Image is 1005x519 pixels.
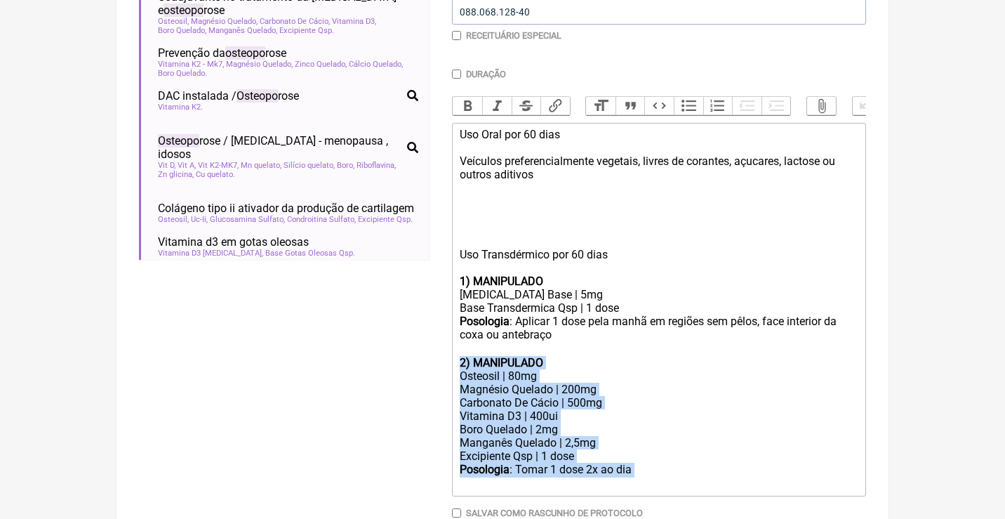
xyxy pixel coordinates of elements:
[703,97,733,115] button: Numbers
[674,97,703,115] button: Bullets
[460,128,858,275] div: Uso Oral por 60 dias Veículos preferencialmente vegetais, livres de corantes, açucares, lactose o...
[164,4,204,17] span: osteopo
[210,215,285,224] span: Glucosamina Sulfato
[460,463,510,476] strong: Posologia
[466,508,643,518] label: Salvar como rascunho de Protocolo
[158,46,286,60] span: Prevenção da rose
[460,436,858,449] div: Manganês Quelado | 2,5mg
[295,60,347,69] span: Zinco Quelado
[158,249,263,258] span: Vitamina D3 [MEDICAL_DATA]
[586,97,615,115] button: Heading
[260,17,330,26] span: Carbonato De Cácio
[460,315,858,356] div: : Aplicar 1 dose pela manhã em regiões sem pêlos, face interior da coxa ou antebraço ㅤ
[158,26,206,35] span: Boro Quelado
[208,26,277,35] span: Manganês Quelado
[337,161,354,170] span: Boro
[158,235,309,249] span: Vitamina d3 em gotas oleosas
[460,288,858,301] div: [MEDICAL_DATA] Base | 5mg
[853,97,882,115] button: Undo
[158,134,199,147] span: Osteopo
[158,170,194,179] span: Zn glicina
[158,215,189,224] span: Osteosil
[158,69,207,78] span: Boro Quelado
[158,89,299,103] span: DAC instalada / rose
[287,215,356,224] span: Condroitina Sulfato
[265,249,355,258] span: Base Gotas Oleosas Qsp
[460,463,858,491] div: : Tomar 1 dose 2x ao dia ㅤ
[807,97,837,115] button: Attach Files
[460,423,858,436] div: Boro Quelado | 2mg
[225,46,265,60] span: osteopo
[279,26,334,35] span: Excipiente Qsp
[226,60,293,69] span: Magnésio Quelado
[761,97,791,115] button: Increase Level
[460,409,858,423] div: Vitamina D3 | 400ui
[332,17,376,26] span: Vitamina D3
[732,97,761,115] button: Decrease Level
[158,202,414,215] span: Colágeno tipo ii ativador da produção de cartilagem
[453,97,482,115] button: Bold
[191,215,208,224] span: Uc-Ii
[460,301,858,315] div: Base Transdermica Qsp | 1 dose
[158,60,224,69] span: Vitamina K2 - Mk7
[482,97,512,115] button: Italic
[237,89,278,103] span: Osteopo
[158,17,189,26] span: Osteosil
[158,103,203,112] span: Vitamina K2
[460,275,543,288] strong: 1) MANIPULADO
[191,17,258,26] span: Magnésio Quelado
[241,161,281,170] span: Mn quelato
[158,161,175,170] span: Vit D
[540,97,570,115] button: Link
[644,97,674,115] button: Code
[460,356,543,369] strong: 2) MANIPULADO
[466,69,506,79] label: Duração
[460,369,858,383] div: Osteosil | 80mg
[349,60,403,69] span: Cálcio Quelado
[358,215,413,224] span: Excipiente Qsp
[460,383,858,396] div: Magnésio Quelado | 200mg
[460,449,858,463] div: Excipiente Qsp | 1 dose
[615,97,645,115] button: Quote
[196,170,235,179] span: Cu quelato
[460,396,858,409] div: Carbonato De Cácio | 500mg
[466,30,561,41] label: Receituário Especial
[158,134,401,161] span: rose / [MEDICAL_DATA] - menopausa , idosos
[357,161,396,170] span: Riboflavina
[460,315,510,328] strong: Posologia
[198,161,239,170] span: Vit K2-MK7
[512,97,541,115] button: Strikethrough
[178,161,196,170] span: Vit A
[284,161,335,170] span: Silício quelato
